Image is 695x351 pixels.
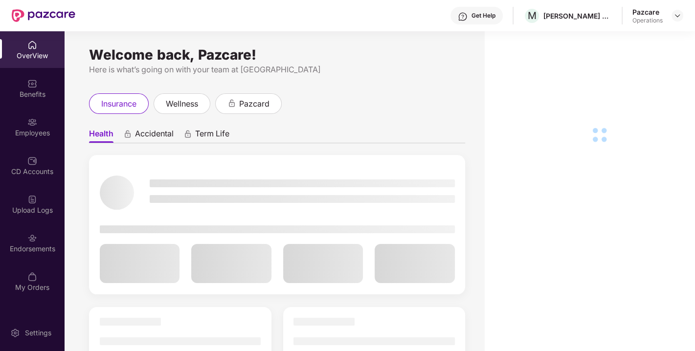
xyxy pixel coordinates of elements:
[135,129,174,143] span: Accidental
[123,130,132,138] div: animation
[12,9,75,22] img: New Pazcare Logo
[227,99,236,108] div: animation
[239,98,269,110] span: pazcard
[27,79,37,88] img: svg+xml;base64,PHN2ZyBpZD0iQmVuZWZpdHMiIHhtbG5zPSJodHRwOi8vd3d3LnczLm9yZy8yMDAwL3N2ZyIgd2lkdGg9Ij...
[458,12,468,22] img: svg+xml;base64,PHN2ZyBpZD0iSGVscC0zMngzMiIgeG1sbnM9Imh0dHA6Ly93d3cudzMub3JnLzIwMDAvc3ZnIiB3aWR0aD...
[195,129,229,143] span: Term Life
[543,11,612,21] div: [PERSON_NAME] PROP-BROWN BRICKS HR SOLUTIONS
[89,64,465,76] div: Here is what’s going on with your team at [GEOGRAPHIC_DATA]
[27,40,37,50] img: svg+xml;base64,PHN2ZyBpZD0iSG9tZSIgeG1sbnM9Imh0dHA6Ly93d3cudzMub3JnLzIwMDAvc3ZnIiB3aWR0aD0iMjAiIG...
[27,233,37,243] img: svg+xml;base64,PHN2ZyBpZD0iRW5kb3JzZW1lbnRzIiB4bWxucz0iaHR0cDovL3d3dy53My5vcmcvMjAwMC9zdmciIHdpZH...
[101,98,136,110] span: insurance
[528,10,537,22] span: M
[89,129,113,143] span: Health
[166,98,198,110] span: wellness
[22,328,54,338] div: Settings
[89,51,465,59] div: Welcome back, Pazcare!
[183,130,192,138] div: animation
[27,117,37,127] img: svg+xml;base64,PHN2ZyBpZD0iRW1wbG95ZWVzIiB4bWxucz0iaHR0cDovL3d3dy53My5vcmcvMjAwMC9zdmciIHdpZHRoPS...
[27,195,37,204] img: svg+xml;base64,PHN2ZyBpZD0iVXBsb2FkX0xvZ3MiIGRhdGEtbmFtZT0iVXBsb2FkIExvZ3MiIHhtbG5zPSJodHRwOi8vd3...
[471,12,495,20] div: Get Help
[632,17,663,24] div: Operations
[632,7,663,17] div: Pazcare
[10,328,20,338] img: svg+xml;base64,PHN2ZyBpZD0iU2V0dGluZy0yMHgyMCIgeG1sbnM9Imh0dHA6Ly93d3cudzMub3JnLzIwMDAvc3ZnIiB3aW...
[673,12,681,20] img: svg+xml;base64,PHN2ZyBpZD0iRHJvcGRvd24tMzJ4MzIiIHhtbG5zPSJodHRwOi8vd3d3LnczLm9yZy8yMDAwL3N2ZyIgd2...
[27,272,37,282] img: svg+xml;base64,PHN2ZyBpZD0iTXlfT3JkZXJzIiBkYXRhLW5hbWU9Ik15IE9yZGVycyIgeG1sbnM9Imh0dHA6Ly93d3cudz...
[27,156,37,166] img: svg+xml;base64,PHN2ZyBpZD0iQ0RfQWNjb3VudHMiIGRhdGEtbmFtZT0iQ0QgQWNjb3VudHMiIHhtbG5zPSJodHRwOi8vd3...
